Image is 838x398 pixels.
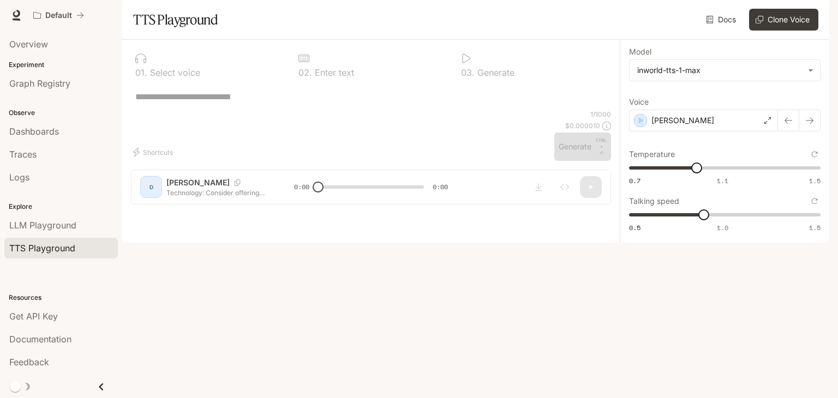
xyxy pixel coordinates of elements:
p: Enter text [312,68,354,77]
span: 1.0 [717,223,728,232]
span: 0.5 [629,223,641,232]
p: 1 / 1000 [590,110,611,119]
h1: TTS Playground [133,9,218,31]
p: 0 3 . [461,68,475,77]
p: Model [629,48,651,56]
span: 1.1 [717,176,728,185]
span: 1.5 [809,223,821,232]
span: 0.7 [629,176,641,185]
p: Voice [629,98,649,106]
span: 1.5 [809,176,821,185]
p: Select voice [147,68,200,77]
button: Shortcuts [131,143,177,161]
div: inworld-tts-1-max [637,65,803,76]
button: Clone Voice [749,9,818,31]
a: Docs [704,9,740,31]
p: Generate [475,68,514,77]
p: Temperature [629,150,675,158]
p: 0 2 . [298,68,312,77]
div: inworld-tts-1-max [630,60,820,81]
p: [PERSON_NAME] [651,115,714,126]
p: Talking speed [629,197,679,205]
button: All workspaces [28,4,89,26]
p: $ 0.000010 [565,121,600,130]
button: Reset to default [809,148,821,160]
button: Reset to default [809,195,821,207]
p: 0 1 . [135,68,147,77]
p: Default [45,11,72,20]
